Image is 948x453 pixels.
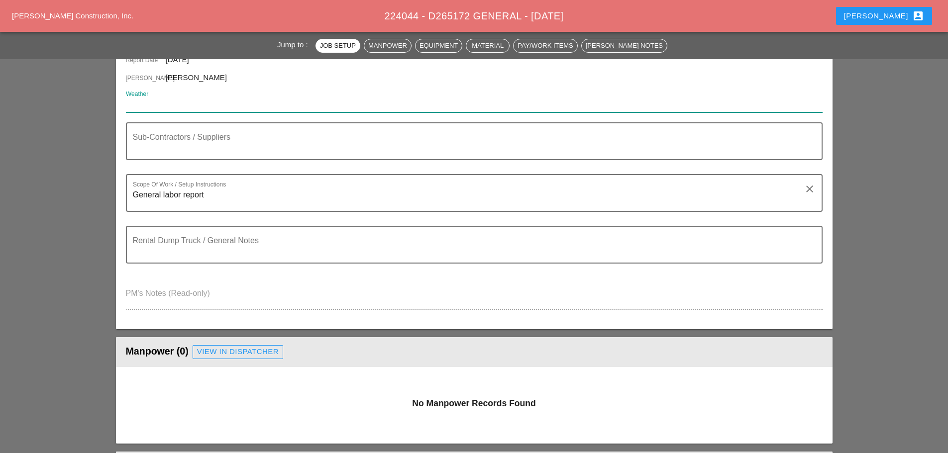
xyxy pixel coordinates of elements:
[277,40,312,49] span: Jump to :
[133,135,808,159] textarea: Sub-Contractors / Suppliers
[466,39,510,53] button: Material
[364,39,412,53] button: Manpower
[844,10,924,22] div: [PERSON_NAME]
[126,397,823,410] h3: No Manpower Records Found
[193,345,283,359] a: View in Dispatcher
[126,342,823,362] div: Manpower (0)
[166,55,189,64] span: [DATE]
[166,73,227,82] span: [PERSON_NAME]
[581,39,667,53] button: [PERSON_NAME] Notes
[384,10,563,21] span: 224044 - D265172 GENERAL - [DATE]
[912,10,924,22] i: account_box
[133,239,808,263] textarea: Rental Dump Truck / General Notes
[126,74,166,83] span: [PERSON_NAME]
[368,41,407,51] div: Manpower
[470,41,505,51] div: Material
[804,183,816,195] i: clear
[126,285,823,309] textarea: PM's Notes (Read-only)
[518,41,573,51] div: Pay/Work Items
[126,56,166,65] span: Report Date
[126,96,809,112] input: Weather
[320,41,356,51] div: Job Setup
[586,41,663,51] div: [PERSON_NAME] Notes
[836,7,932,25] button: [PERSON_NAME]
[133,187,808,211] textarea: Scope Of Work / Setup Instructions
[316,39,360,53] button: Job Setup
[197,346,279,358] div: View in Dispatcher
[420,41,458,51] div: Equipment
[415,39,462,53] button: Equipment
[513,39,577,53] button: Pay/Work Items
[12,11,133,20] a: [PERSON_NAME] Construction, Inc.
